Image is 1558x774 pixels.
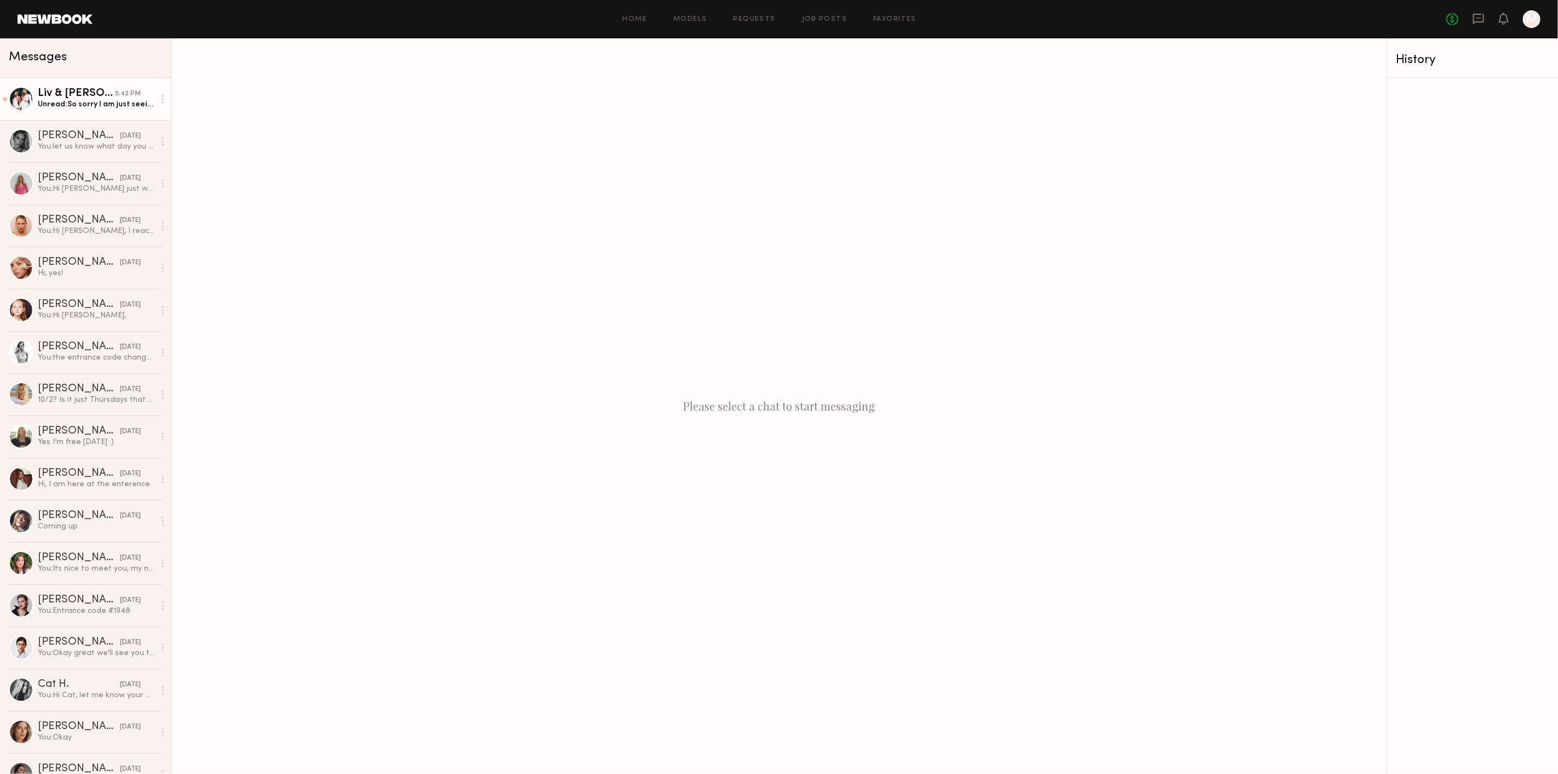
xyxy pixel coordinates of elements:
div: [PERSON_NAME] [38,468,120,479]
div: [DATE] [120,300,141,310]
a: Requests [734,16,776,23]
div: Yes I’m free [DATE] :) [38,437,154,447]
a: Models [673,16,707,23]
a: M [1523,10,1540,28]
div: Cat H. [38,679,120,690]
div: You: Hi [PERSON_NAME], I reached back a month back and just wanted to reach out to you again. [38,226,154,236]
div: [PERSON_NAME] [38,130,120,141]
div: You: Its nice to meet you, my name is [PERSON_NAME] and I am the Head Designer at Blue B Collecti... [38,564,154,574]
div: 5:42 PM [115,89,141,99]
div: Please select a chat to start messaging [171,38,1387,774]
div: [PERSON_NAME] [38,510,120,521]
div: 10/2? Is it just Thursdays that you have available? If so would the 9th or 16th work? [38,395,154,405]
div: Hi, yes! [38,268,154,278]
div: [PERSON_NAME] [38,721,120,732]
div: [PERSON_NAME] [38,426,120,437]
div: [DATE] [120,258,141,268]
div: [DATE] [120,173,141,184]
div: Hi, I am here at the enterence [38,479,154,490]
div: Unread: So sorry I am just seeing this. I got a new phone and have been logged out of everything 🙈 [38,99,154,110]
div: [PERSON_NAME] [38,342,120,352]
div: You: Okay [38,732,154,743]
div: [DATE] [120,680,141,690]
div: [DATE] [120,553,141,564]
div: [PERSON_NAME] [38,257,120,268]
div: [PERSON_NAME] [38,173,120,184]
div: [PERSON_NAME] [38,299,120,310]
span: Messages [9,51,67,64]
div: You: Hi Cat, let me know your availability [38,690,154,701]
div: [DATE] [120,215,141,226]
div: You: Hi [PERSON_NAME] just wanted to follow up back with you! [38,184,154,194]
div: [DATE] [120,638,141,648]
div: [PERSON_NAME] [38,637,120,648]
div: [PERSON_NAME] [38,215,120,226]
div: History [1396,54,1549,66]
div: [DATE] [120,342,141,352]
div: You: Hi [PERSON_NAME], [38,310,154,321]
div: You: Okay great we'll see you then [38,648,154,658]
div: [DATE] [120,722,141,732]
a: Job Posts [802,16,847,23]
a: Home [623,16,648,23]
div: [DATE] [120,469,141,479]
div: [PERSON_NAME] [38,384,120,395]
div: [DATE] [120,131,141,141]
div: You: let us know what day you will be in LA OCT and we will plan a schedule for you [38,141,154,152]
div: [PERSON_NAME] [38,553,120,564]
div: You: the entrance code changed so please use this 1982# [38,352,154,363]
div: [PERSON_NAME] [38,595,120,606]
div: [DATE] [120,595,141,606]
div: [DATE] [120,426,141,437]
div: You: Entrance code #1948 [38,606,154,616]
div: Liv & [PERSON_NAME] [38,88,115,99]
a: Favorites [873,16,917,23]
div: [DATE] [120,384,141,395]
div: Coming up [38,521,154,532]
div: [DATE] [120,511,141,521]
